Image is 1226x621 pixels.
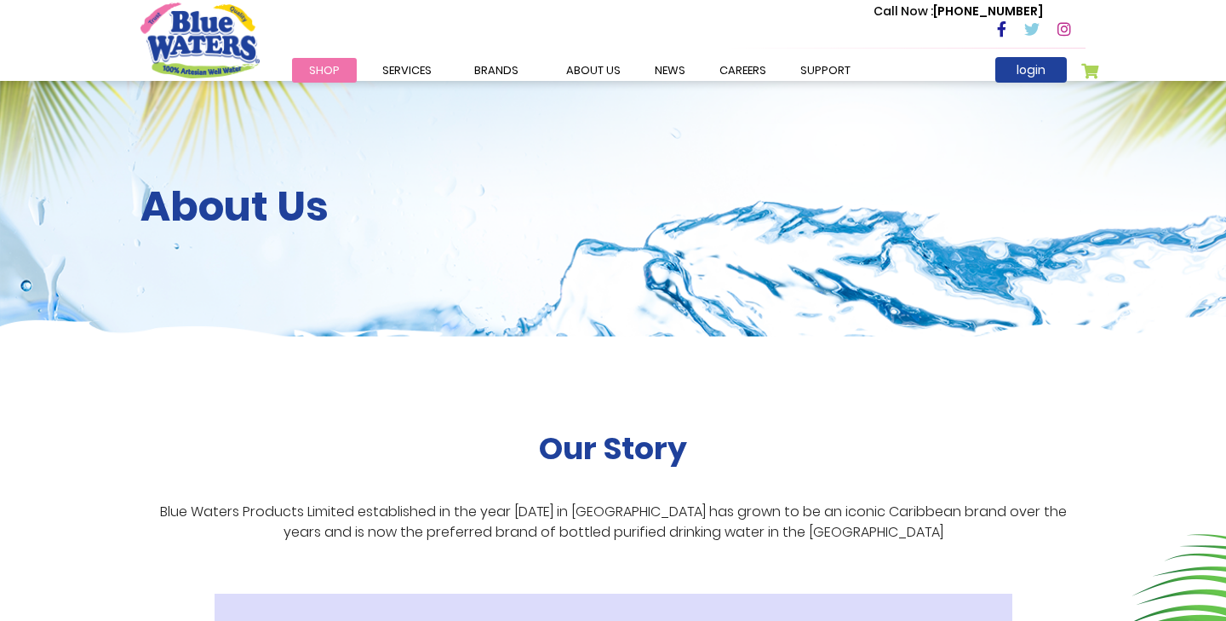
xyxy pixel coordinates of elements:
a: about us [549,58,638,83]
p: [PHONE_NUMBER] [874,3,1043,20]
span: Shop [309,62,340,78]
span: Services [382,62,432,78]
p: Blue Waters Products Limited established in the year [DATE] in [GEOGRAPHIC_DATA] has grown to be ... [140,502,1086,543]
a: careers [702,58,783,83]
span: Call Now : [874,3,933,20]
span: Brands [474,62,518,78]
a: store logo [140,3,260,78]
a: login [995,57,1067,83]
a: support [783,58,868,83]
h2: About Us [140,182,1086,232]
h2: Our Story [539,430,687,467]
a: News [638,58,702,83]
